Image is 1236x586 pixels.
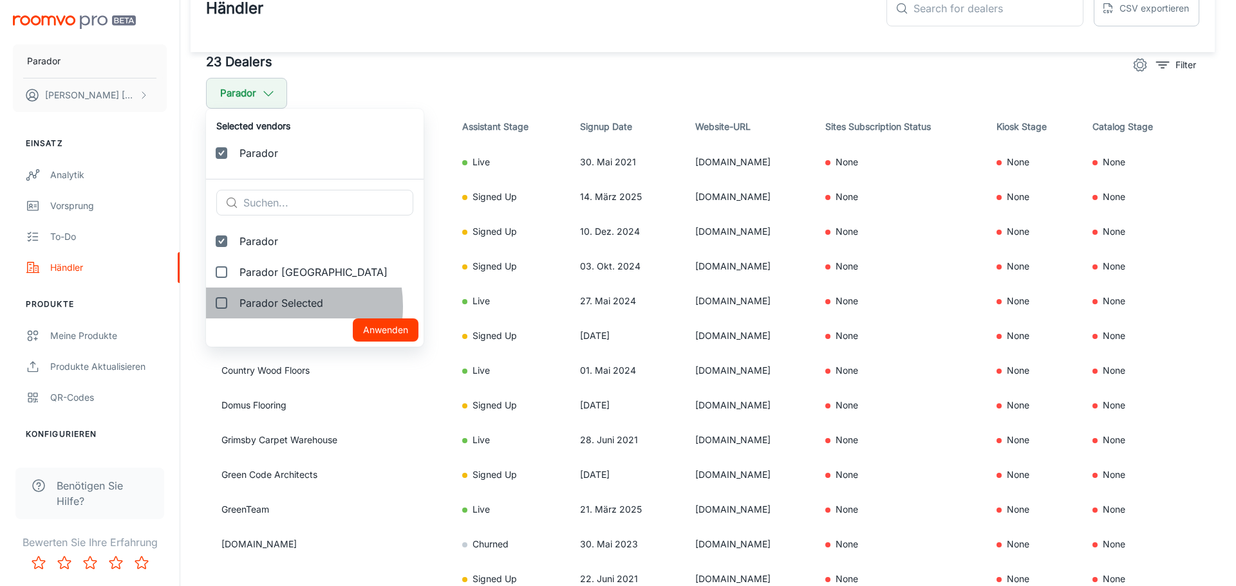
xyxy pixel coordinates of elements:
span: Parador Selected [239,295,413,311]
span: Parador [239,233,413,249]
button: Anwenden [353,318,418,342]
span: Parador [GEOGRAPHIC_DATA] [239,264,413,280]
input: Suchen... [243,190,413,215]
h6: Selected vendors [216,119,413,133]
span: Parador [239,145,413,161]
